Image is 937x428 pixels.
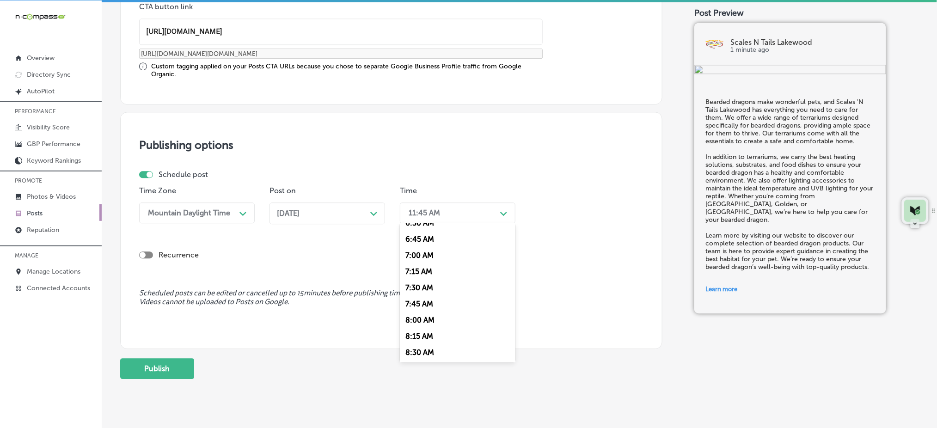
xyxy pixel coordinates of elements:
div: 7:45 AM [400,295,515,312]
label: Schedule post [159,170,208,179]
p: Time [400,186,515,195]
div: Mountain Daylight Time [148,208,230,217]
p: Directory Sync [27,71,71,79]
img: 660ab0bf-5cc7-4cb8-ba1c-48b5ae0f18e60NCTV_CLogo_TV_Black_-500x88.png [15,12,66,21]
p: Manage Locations [27,268,80,275]
div: 6:45 AM [400,231,515,247]
span: [DATE] [277,209,300,218]
a: Learn more [705,280,875,299]
p: Posts [27,209,43,217]
span: Scheduled posts can be edited or cancelled up to 15 minutes before publishing time. Videos cannot... [139,289,643,306]
div: 8:45 AM [400,360,515,376]
p: Photos & Videos [27,193,76,201]
p: Reputation [27,226,59,234]
button: Publish [120,358,194,379]
div: 7:30 AM [400,279,515,295]
div: 7:15 AM [400,263,515,279]
p: Scales N Tails Lakewood [731,39,875,46]
div: 8:30 AM [400,344,515,360]
h3: Publishing options [139,138,643,152]
h5: Bearded dragons make wonderful pets, and Scales 'N Tails Lakewood has everything you need to care... [705,98,875,271]
p: Overview [27,54,55,62]
label: Recurrence [159,251,199,259]
img: logo [705,35,724,53]
div: 8:15 AM [400,328,515,344]
p: 1 minute ago [731,46,875,54]
p: Visibility Score [27,123,70,131]
div: 8:00 AM [400,312,515,328]
p: CTA button link [139,2,543,11]
p: Time Zone [139,186,255,195]
p: AutoPilot [27,87,55,95]
div: Post Preview [694,8,919,18]
div: 7:00 AM [400,247,515,263]
p: Connected Accounts [27,284,90,292]
div: 11:45 AM [409,208,440,217]
p: Post on [269,186,385,195]
div: Custom tagging applied on your Posts CTA URLs because you chose to separate Google Business Profi... [151,62,543,78]
span: Learn more [705,286,737,293]
img: 85468ace-067a-4909-8492-9b49cb2b12d4 [694,65,886,76]
p: GBP Performance [27,140,80,148]
p: Keyword Rankings [27,157,81,165]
